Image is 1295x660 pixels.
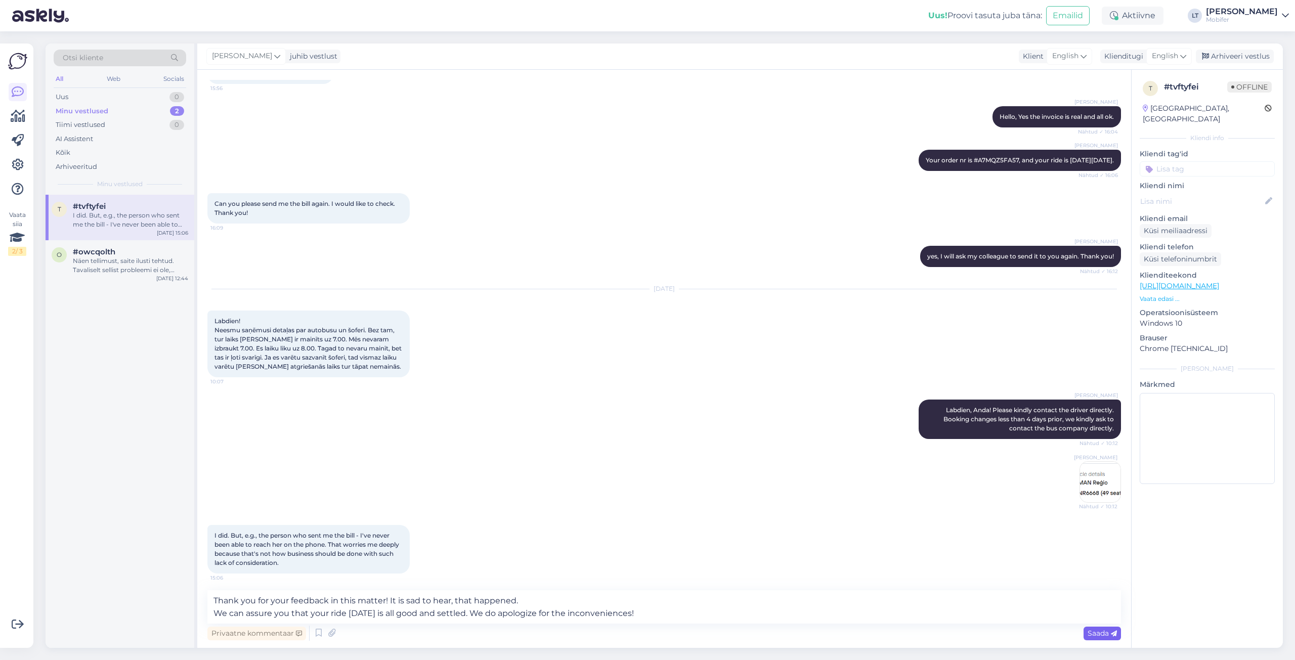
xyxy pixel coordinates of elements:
[8,210,26,256] div: Vaata siia
[210,574,248,582] span: 15:06
[1080,462,1120,502] img: Attachment
[928,10,1042,22] div: Proovi tasuta juba täna:
[1140,242,1275,252] p: Kliendi telefon
[1074,142,1118,149] span: [PERSON_NAME]
[1227,81,1272,93] span: Offline
[1140,161,1275,177] input: Lisa tag
[56,120,105,130] div: Tiimi vestlused
[1074,98,1118,106] span: [PERSON_NAME]
[207,284,1121,293] div: [DATE]
[1140,333,1275,343] p: Brauser
[1140,196,1263,207] input: Lisa nimi
[1078,128,1118,136] span: Nähtud ✓ 16:04
[210,224,248,232] span: 16:09
[161,72,186,85] div: Socials
[1140,281,1219,290] a: [URL][DOMAIN_NAME]
[214,317,403,370] span: Labdien! Neesmu saņēmusi detaļas par autobusu un šoferi. Bez tam, tur laiks [PERSON_NAME] ir main...
[286,51,337,62] div: juhib vestlust
[1000,113,1114,120] span: Hello, Yes the invoice is real and all ok.
[207,627,306,640] div: Privaatne kommentaar
[56,162,97,172] div: Arhiveeritud
[1052,51,1078,62] span: English
[56,148,70,158] div: Kõik
[210,84,248,92] span: 15:56
[1206,8,1289,24] a: [PERSON_NAME]Mobifer
[8,52,27,71] img: Askly Logo
[1140,343,1275,354] p: Chrome [TECHNICAL_ID]
[1140,134,1275,143] div: Kliendi info
[1140,364,1275,373] div: [PERSON_NAME]
[1140,149,1275,159] p: Kliendi tag'id
[1079,503,1117,510] span: Nähtud ✓ 10:12
[1140,379,1275,390] p: Märkmed
[207,590,1121,624] textarea: Thank you for your feedback in this matter! It is sad to hear, that happened. We can assure you t...
[212,51,272,62] span: [PERSON_NAME]
[927,252,1114,260] span: yes, I will ask my colleague to send it to you again. Thank you!
[105,72,122,85] div: Web
[73,202,106,211] span: #tvftyfei
[1100,51,1143,62] div: Klienditugi
[56,92,68,102] div: Uus
[169,120,184,130] div: 0
[1140,224,1212,238] div: Küsi meiliaadressi
[214,532,401,566] span: I did. But, e.g., the person who sent me the bill - I've never been able to reach her on the phon...
[943,406,1115,432] span: Labdien, Anda! Please kindly contact the driver directly. Booking changes less than 4 days prior,...
[170,106,184,116] div: 2
[1206,8,1278,16] div: [PERSON_NAME]
[1074,238,1118,245] span: [PERSON_NAME]
[210,378,248,385] span: 10:07
[1140,252,1221,266] div: Küsi telefoninumbrit
[8,247,26,256] div: 2 / 3
[1152,51,1178,62] span: English
[214,200,397,216] span: Can you please send me the bill again. I would like to check. Thank you!
[56,134,93,144] div: AI Assistent
[1046,6,1090,25] button: Emailid
[1206,16,1278,24] div: Mobifer
[1196,50,1274,63] div: Arhiveeri vestlus
[1080,268,1118,275] span: Nähtud ✓ 16:12
[97,180,143,189] span: Minu vestlused
[56,106,108,116] div: Minu vestlused
[1019,51,1044,62] div: Klient
[1164,81,1227,93] div: # tvftyfei
[73,247,115,256] span: #owcqolth
[1088,629,1117,638] span: Saada
[1074,391,1118,399] span: [PERSON_NAME]
[928,11,947,20] b: Uus!
[1140,318,1275,329] p: Windows 10
[54,72,65,85] div: All
[73,256,188,275] div: Näen tellimust, saite ilusti tehtud. Tavaliselt sellist probleemi ei ole, saame ehk [PERSON_NAME]...
[1140,270,1275,281] p: Klienditeekond
[1102,7,1163,25] div: Aktiivne
[1140,294,1275,303] p: Vaata edasi ...
[1074,454,1117,461] span: [PERSON_NAME]
[63,53,103,63] span: Otsi kliente
[73,211,188,229] div: I did. But, e.g., the person who sent me the bill - I've never been able to reach her on the phon...
[156,275,188,282] div: [DATE] 12:44
[58,205,61,213] span: t
[1188,9,1202,23] div: LT
[1078,171,1118,179] span: Nähtud ✓ 16:06
[1140,307,1275,318] p: Operatsioonisüsteem
[1140,181,1275,191] p: Kliendi nimi
[1140,213,1275,224] p: Kliendi email
[926,156,1114,164] span: Your order nr is #A7MQZ5FA57, and your ride is [DATE][DATE].
[57,251,62,258] span: o
[169,92,184,102] div: 0
[157,229,188,237] div: [DATE] 15:06
[1149,84,1152,92] span: t
[1080,439,1118,447] span: Nähtud ✓ 10:12
[1143,103,1265,124] div: [GEOGRAPHIC_DATA], [GEOGRAPHIC_DATA]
